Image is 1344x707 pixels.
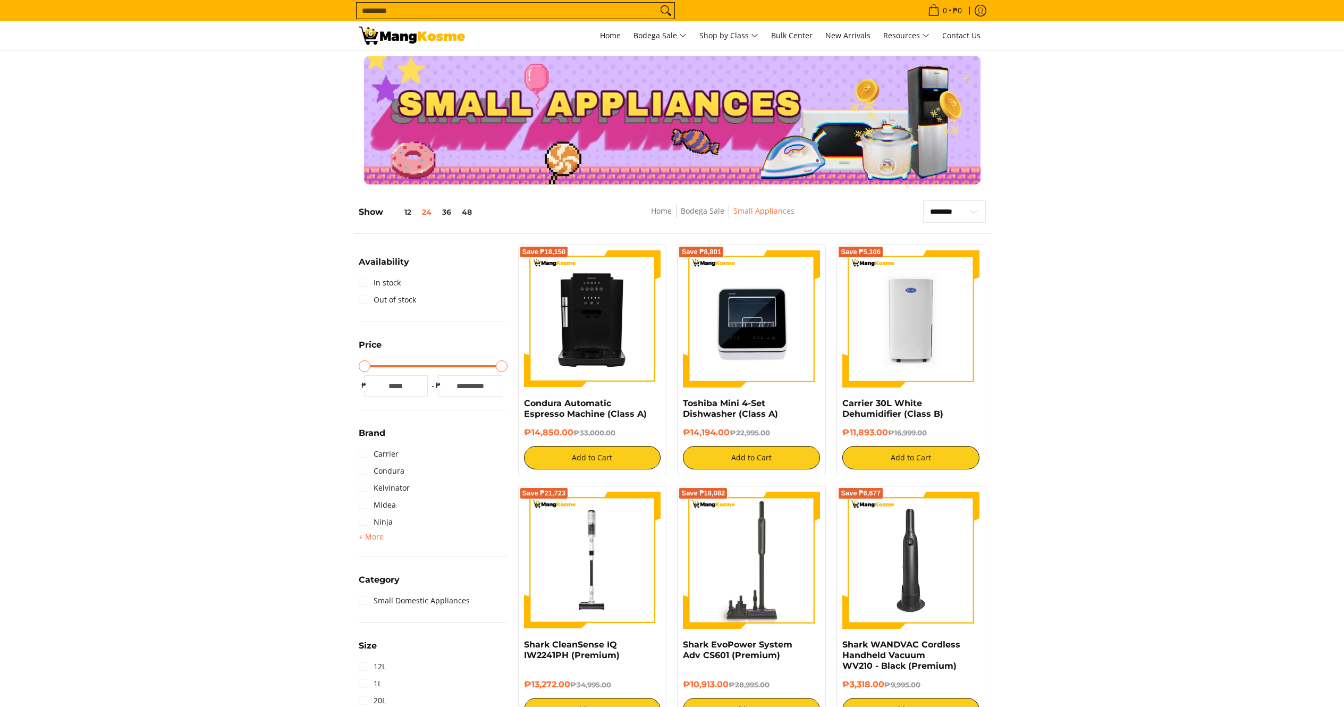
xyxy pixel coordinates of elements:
[633,29,687,43] span: Bodega Sale
[359,592,470,609] a: Small Domestic Appliances
[359,576,400,592] summary: Open
[733,206,794,216] a: Small Appliances
[825,30,870,40] span: New Arrivals
[359,274,401,291] a: In stock
[359,479,410,496] a: Kelvinator
[524,679,661,690] h6: ₱13,272.00
[842,679,979,690] h6: ₱3,318.00
[359,207,477,217] h5: Show
[628,21,692,50] a: Bodega Sale
[359,533,384,541] span: + More
[359,675,382,692] a: 1L
[681,249,721,255] span: Save ₱8,801
[842,250,979,388] img: carrier-30-liter-dehumidier-premium-full-view-mang-kosme
[359,576,400,584] span: Category
[884,680,920,689] del: ₱9,995.00
[694,21,764,50] a: Shop by Class
[433,380,444,391] span: ₱
[359,380,369,391] span: ₱
[699,29,758,43] span: Shop by Class
[524,398,647,419] a: Condura Automatic Espresso Machine (Class A)
[524,446,661,469] button: Add to Cart
[595,21,626,50] a: Home
[359,642,377,658] summary: Open
[359,514,393,531] a: Ninja
[820,21,876,50] a: New Arrivals
[437,208,457,216] button: 36
[941,7,949,14] span: 0
[359,258,409,274] summary: Open
[417,208,437,216] button: 24
[359,462,404,479] a: Condura
[766,21,818,50] a: Bulk Center
[522,490,566,496] span: Save ₱21,723
[683,446,820,469] button: Add to Cart
[683,427,820,438] h6: ₱14,194.00
[841,249,881,255] span: Save ₱5,106
[842,398,943,419] a: Carrier 30L White Dehumidifier (Class B)
[878,21,935,50] a: Resources
[570,680,611,689] del: ₱34,995.00
[359,531,384,543] summary: Open
[937,21,986,50] a: Contact Us
[383,208,417,216] button: 12
[681,490,725,496] span: Save ₱18,082
[457,208,477,216] button: 48
[683,492,820,629] img: shark-evopower-wireless-vacuum-full-view-mang-kosme
[573,205,872,229] nav: Breadcrumbs
[359,258,409,266] span: Availability
[951,7,963,14] span: ₱0
[842,492,979,629] img: Shark WANDVAC Cordless Handheld Vacuum WV210 - Black (Premium)
[524,250,661,388] img: Condura Automatic Espresso Machine (Class A)
[522,249,566,255] span: Save ₱18,150
[359,341,382,349] span: Price
[359,429,385,437] span: Brand
[600,30,621,40] span: Home
[683,398,778,419] a: Toshiba Mini 4-Set Dishwasher (Class A)
[524,492,661,629] img: shark-cleansense-cordless-stick-vacuum-front-full-view-mang-kosme
[651,206,672,216] a: Home
[681,206,724,216] a: Bodega Sale
[657,3,674,19] button: Search
[359,496,396,514] a: Midea
[359,429,385,445] summary: Open
[359,642,377,650] span: Size
[730,428,770,437] del: ₱22,995.00
[573,428,615,437] del: ₱33,000.00
[841,490,881,496] span: Save ₱6,677
[476,21,986,50] nav: Main Menu
[359,658,386,675] a: 12L
[359,291,416,308] a: Out of stock
[842,639,960,671] a: Shark WANDVAC Cordless Handheld Vacuum WV210 - Black (Premium)
[359,341,382,357] summary: Open
[729,680,770,689] del: ₱28,995.00
[359,445,399,462] a: Carrier
[842,427,979,438] h6: ₱11,893.00
[359,27,465,45] img: Small Appliances l Mang Kosme: Home Appliances Warehouse Sale
[683,250,820,388] img: Toshiba Mini 4-Set Dishwasher (Class A)
[883,29,929,43] span: Resources
[925,5,965,16] span: •
[683,639,792,660] a: Shark EvoPower System Adv CS601 (Premium)
[524,639,620,660] a: Shark CleanSense IQ IW2241PH (Premium)
[842,446,979,469] button: Add to Cart
[942,30,980,40] span: Contact Us
[771,30,813,40] span: Bulk Center
[888,428,927,437] del: ₱16,999.00
[683,679,820,690] h6: ₱10,913.00
[524,427,661,438] h6: ₱14,850.00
